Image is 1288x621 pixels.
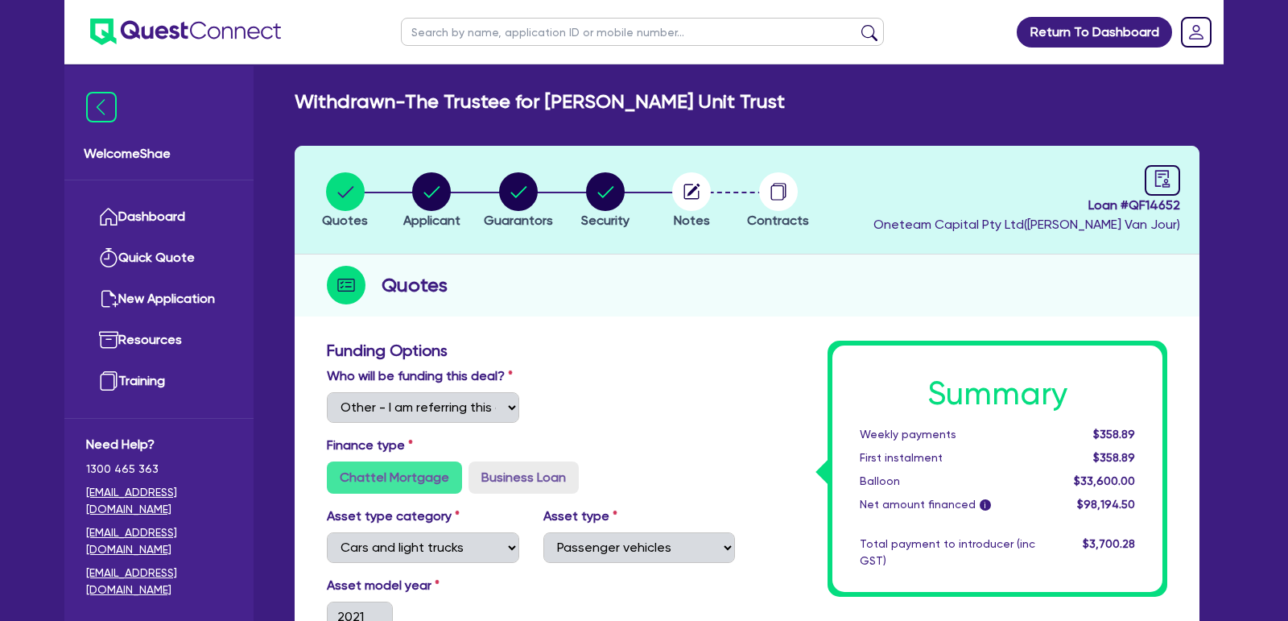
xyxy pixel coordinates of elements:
[484,213,553,228] span: Guarantors
[86,92,117,122] img: icon-menu-close
[1017,17,1172,48] a: Return To Dashboard
[671,172,712,231] button: Notes
[848,496,1047,513] div: Net amount financed
[295,90,785,114] h2: Withdrawn - The Trustee for [PERSON_NAME] Unit Trust
[674,213,710,228] span: Notes
[90,19,281,45] img: quest-connect-logo-blue
[322,213,368,228] span: Quotes
[848,449,1047,466] div: First instalment
[746,172,810,231] button: Contracts
[1154,170,1171,188] span: audit
[1077,498,1135,511] span: $98,194.50
[848,473,1047,490] div: Balloon
[86,361,232,402] a: Training
[848,426,1047,443] div: Weekly payments
[327,462,462,494] label: Chattel Mortgage
[99,371,118,391] img: training
[99,289,118,308] img: new-application
[86,238,232,279] a: Quick Quote
[543,507,617,526] label: Asset type
[86,484,232,518] a: [EMAIL_ADDRESS][DOMAIN_NAME]
[483,172,554,231] button: Guarantors
[1175,11,1217,53] a: Dropdown toggle
[401,18,884,46] input: Search by name, application ID or mobile number...
[873,217,1180,232] span: Oneteam Capital Pty Ltd ( [PERSON_NAME] Van Jour )
[86,197,232,238] a: Dashboard
[99,248,118,267] img: quick-quote
[860,375,1135,413] h1: Summary
[747,213,809,228] span: Contracts
[99,330,118,350] img: resources
[848,536,1047,569] div: Total payment to introducer (inc GST)
[86,565,232,598] a: [EMAIL_ADDRESS][DOMAIN_NAME]
[327,436,413,455] label: Finance type
[84,144,234,164] span: Welcome Shae
[580,172,630,231] button: Security
[327,266,365,304] img: step-icon
[86,279,232,320] a: New Application
[86,435,232,454] span: Need Help?
[86,320,232,361] a: Resources
[327,341,735,360] h3: Funding Options
[321,172,369,231] button: Quotes
[327,507,460,526] label: Asset type category
[327,366,513,386] label: Who will be funding this deal?
[315,576,531,595] label: Asset model year
[980,499,991,511] span: i
[1074,474,1135,487] span: $33,600.00
[403,213,460,228] span: Applicant
[382,271,448,300] h2: Quotes
[873,196,1180,215] span: Loan # QF14652
[1083,537,1135,550] span: $3,700.28
[86,461,232,478] span: 1300 465 363
[1093,451,1135,464] span: $358.89
[86,524,232,558] a: [EMAIL_ADDRESS][DOMAIN_NAME]
[581,213,630,228] span: Security
[402,172,461,231] button: Applicant
[469,462,579,494] label: Business Loan
[1093,428,1135,441] span: $358.89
